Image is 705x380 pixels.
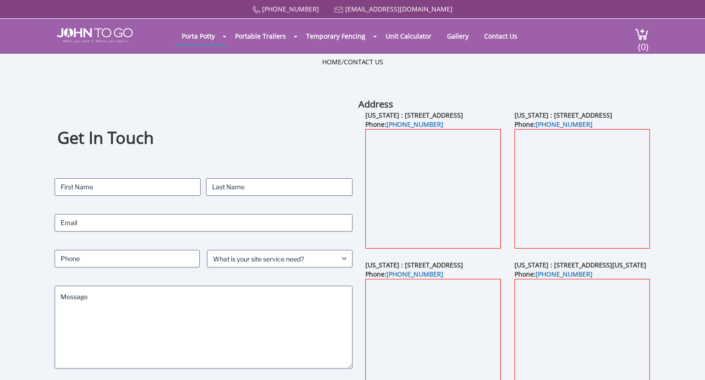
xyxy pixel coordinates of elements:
[365,120,443,129] b: Phone:
[228,27,293,45] a: Portable Trailers
[57,127,349,149] h1: Get In Touch
[322,57,341,66] a: Home
[57,28,133,43] img: JOHN to go
[365,111,463,119] b: [US_STATE] : [STREET_ADDRESS]
[344,57,383,66] a: Contact Us
[55,250,200,267] input: Phone
[335,7,343,13] img: Mail
[515,120,593,129] b: Phone:
[365,270,443,278] b: Phone:
[386,270,443,278] a: [PHONE_NUMBER]
[515,261,646,269] b: [US_STATE] : [STREET_ADDRESS][US_STATE]
[515,270,593,278] b: Phone:
[322,57,383,67] ul: /
[252,6,260,14] img: Call
[477,27,524,45] a: Contact Us
[55,214,352,232] input: Email
[358,98,393,110] b: Address
[536,120,593,129] a: [PHONE_NUMBER]
[345,5,453,13] a: [EMAIL_ADDRESS][DOMAIN_NAME]
[55,178,201,196] input: First Name
[668,343,705,380] button: Live Chat
[365,261,463,269] b: [US_STATE] : [STREET_ADDRESS]
[515,111,612,119] b: [US_STATE] : [STREET_ADDRESS]
[379,27,438,45] a: Unit Calculator
[299,27,372,45] a: Temporary Fencing
[536,270,593,278] a: [PHONE_NUMBER]
[175,27,222,45] a: Porta Potty
[440,27,476,45] a: Gallery
[638,33,649,53] span: (0)
[262,5,319,13] a: [PHONE_NUMBER]
[386,120,443,129] a: [PHONE_NUMBER]
[206,178,352,196] input: Last Name
[635,28,649,40] img: cart a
